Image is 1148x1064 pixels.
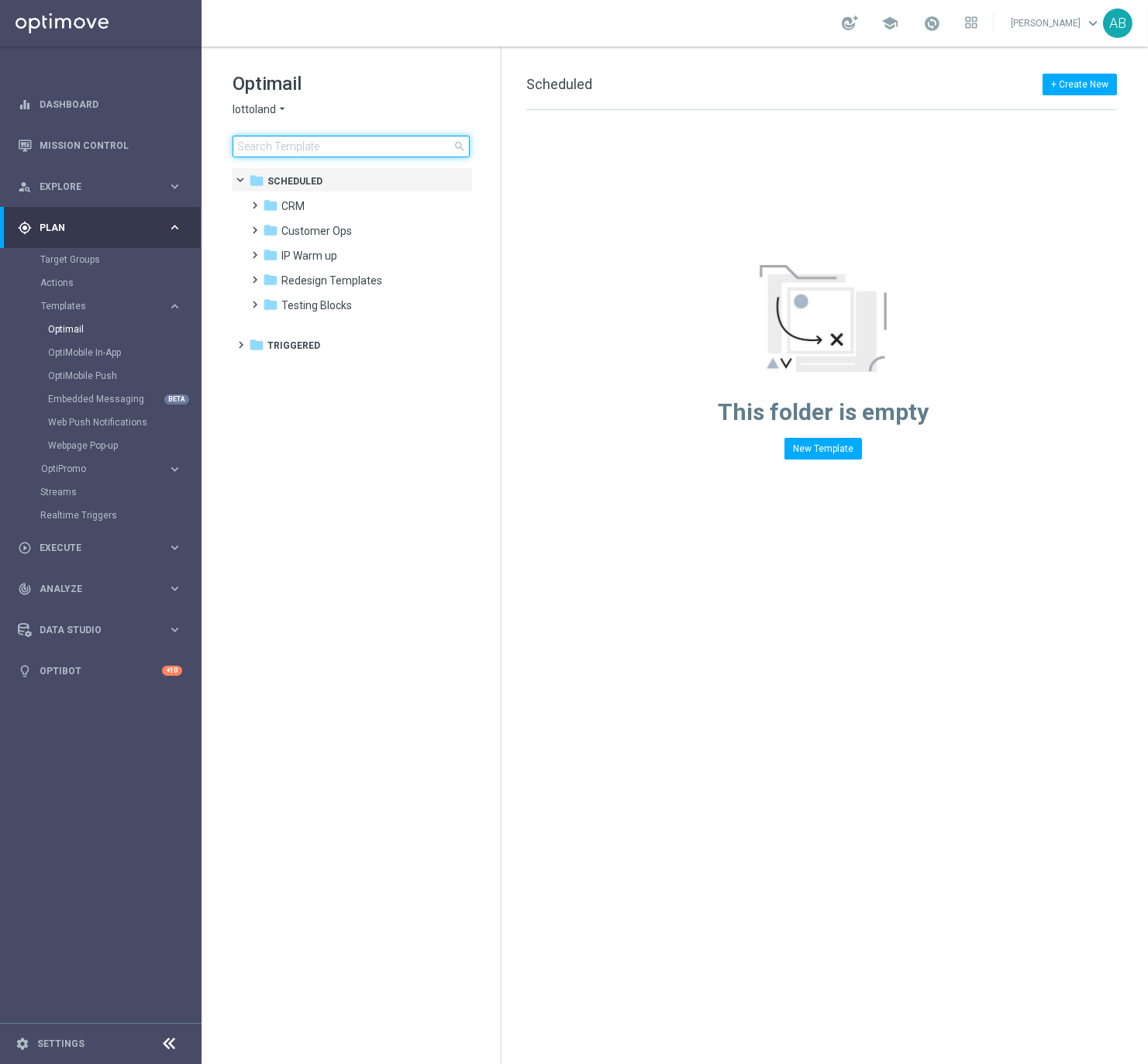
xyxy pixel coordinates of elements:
[41,464,152,473] span: OptiPromo
[267,339,320,353] span: Triggered
[281,298,352,312] span: Testing Blocks
[233,102,276,117] span: lottoland
[40,300,183,312] button: Templates keyboard_arrow_right
[40,584,167,594] span: Analyze
[167,540,182,555] i: keyboard_arrow_right
[40,457,200,480] div: OptiPromo
[18,582,32,596] i: track_changes
[18,221,167,235] div: Plan
[41,464,167,473] div: OptiPromo
[233,71,470,96] h1: Optimail
[1043,74,1117,95] button: + Create New
[40,125,182,166] a: Mission Control
[40,480,200,504] div: Streams
[48,318,200,341] div: Optimail
[1084,15,1101,32] span: keyboard_arrow_down
[281,224,352,238] span: Customer Ops
[48,370,161,382] a: OptiMobile Push
[18,664,32,678] i: lightbulb
[18,623,167,637] div: Data Studio
[881,15,898,32] span: school
[17,542,183,554] div: play_circle_outline Execute keyboard_arrow_right
[233,102,288,117] button: lottoland arrow_drop_down
[263,297,278,312] i: folder
[249,337,264,353] i: folder
[18,180,167,194] div: Explore
[40,625,167,635] span: Data Studio
[17,665,183,677] button: lightbulb Optibot +10
[18,98,32,112] i: equalizer
[281,249,337,263] span: IP Warm up
[40,504,200,527] div: Realtime Triggers
[41,301,167,311] div: Templates
[167,179,182,194] i: keyboard_arrow_right
[18,541,167,555] div: Execute
[37,1039,84,1049] a: Settings
[17,583,183,595] button: track_changes Analyze keyboard_arrow_right
[18,84,182,125] div: Dashboard
[17,624,183,636] button: Data Studio keyboard_arrow_right
[40,463,183,475] button: OptiPromo keyboard_arrow_right
[40,182,167,191] span: Explore
[40,84,182,125] a: Dashboard
[718,398,929,425] span: This folder is empty
[263,198,278,213] i: folder
[18,650,182,691] div: Optibot
[784,438,862,460] button: New Template
[526,76,592,92] span: Scheduled
[453,140,466,153] span: search
[760,265,887,372] img: emptyStateManageTemplates.jpg
[18,125,182,166] div: Mission Control
[48,387,200,411] div: Embedded Messaging
[48,323,161,336] a: Optimail
[40,248,200,271] div: Target Groups
[276,102,288,117] i: arrow_drop_down
[48,434,200,457] div: Webpage Pop-up
[40,277,161,289] a: Actions
[40,509,161,522] a: Realtime Triggers
[233,136,470,157] input: Search Template
[1009,12,1103,35] a: [PERSON_NAME]keyboard_arrow_down
[17,139,183,152] button: Mission Control
[1103,9,1132,38] div: AB
[40,294,200,457] div: Templates
[48,416,161,429] a: Web Push Notifications
[48,341,200,364] div: OptiMobile In-App
[167,622,182,637] i: keyboard_arrow_right
[40,650,162,691] a: Optibot
[41,301,152,311] span: Templates
[16,1037,29,1051] i: settings
[17,181,183,193] button: person_search Explore keyboard_arrow_right
[48,439,161,452] a: Webpage Pop-up
[48,393,161,405] a: Embedded Messaging
[263,247,278,263] i: folder
[48,411,200,434] div: Web Push Notifications
[167,462,182,477] i: keyboard_arrow_right
[48,346,161,359] a: OptiMobile In-App
[48,364,200,387] div: OptiMobile Push
[18,582,167,596] div: Analyze
[267,174,322,188] span: Scheduled
[162,666,182,676] div: +10
[167,581,182,596] i: keyboard_arrow_right
[17,222,183,234] button: gps_fixed Plan keyboard_arrow_right
[40,253,161,266] a: Target Groups
[40,223,167,232] span: Plan
[40,543,167,553] span: Execute
[263,272,278,288] i: folder
[40,486,161,498] a: Streams
[164,394,189,405] div: BETA
[281,274,382,288] span: Redesign Templates
[40,271,200,294] div: Actions
[17,98,183,111] button: equalizer Dashboard
[281,199,305,213] span: CRM
[18,541,32,555] i: play_circle_outline
[249,173,264,188] i: folder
